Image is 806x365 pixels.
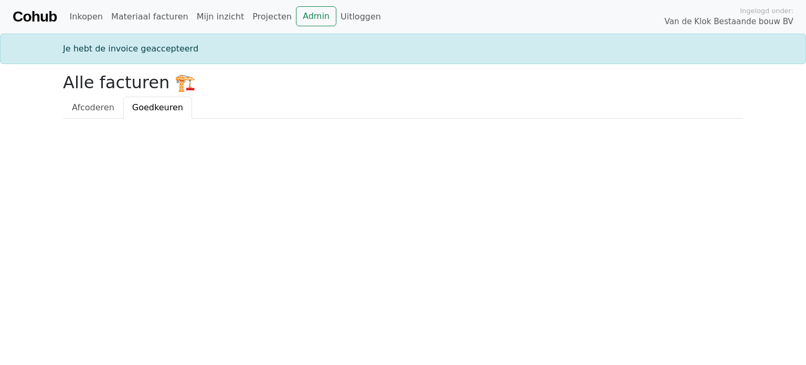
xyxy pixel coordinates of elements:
span: Ingelogd onder: [740,6,793,16]
div: Je hebt de invoice geaccepteerd [57,43,749,55]
span: Goedkeuren [132,102,183,112]
a: Admin [296,6,336,26]
h2: Alle facturen 🏗️ [63,72,743,92]
a: Mijn inzicht [193,6,249,27]
a: Uitloggen [336,6,385,27]
a: Inkopen [65,6,107,27]
a: Cohub [13,4,57,29]
a: Projecten [248,6,296,27]
a: Afcoderen [63,97,123,119]
a: Goedkeuren [123,97,192,119]
a: Materiaal facturen [107,6,193,27]
span: Van de Klok Bestaande bouw BV [664,16,793,28]
span: Afcoderen [72,102,114,112]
